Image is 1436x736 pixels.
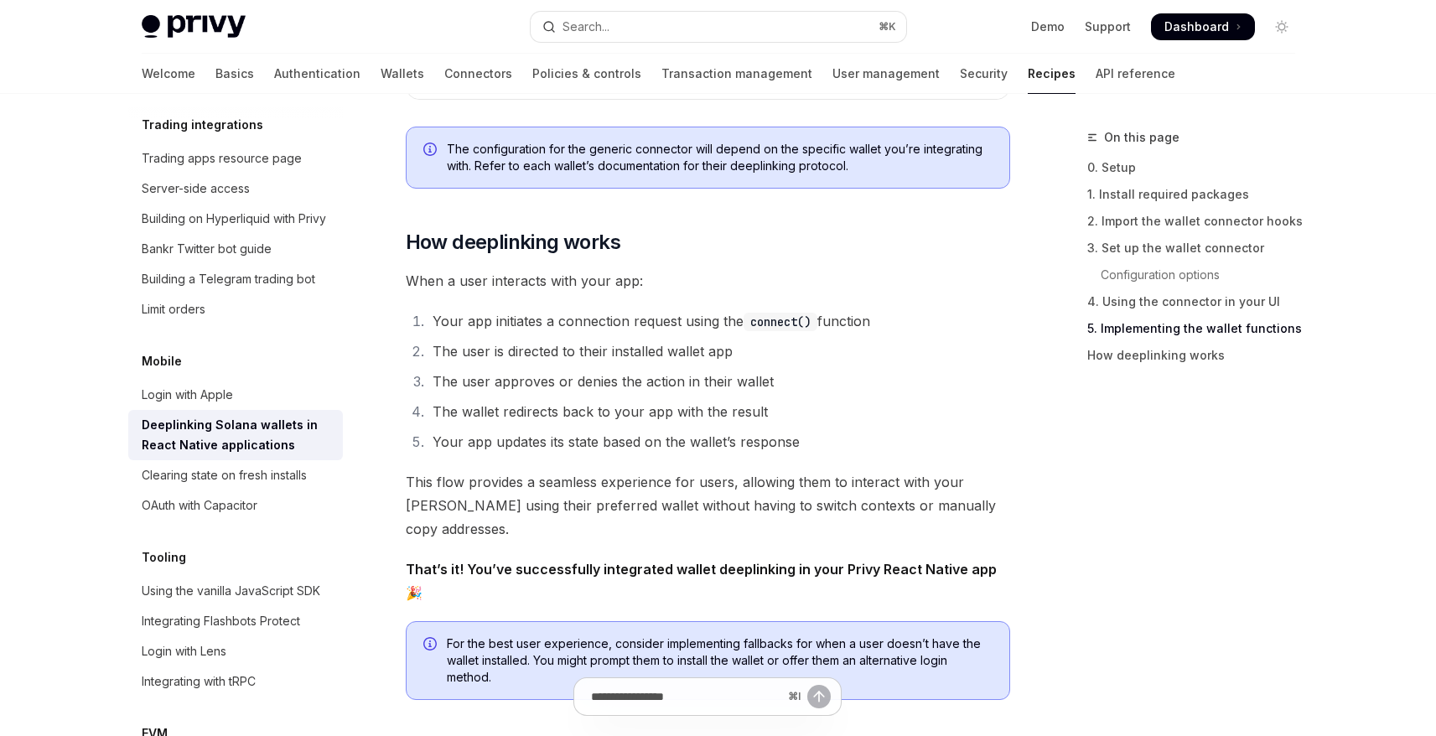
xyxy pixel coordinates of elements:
a: How deeplinking works [1087,342,1309,369]
input: Ask a question... [591,678,781,715]
svg: Info [423,637,440,654]
a: User management [832,54,940,94]
a: 0. Setup [1087,154,1309,181]
a: Basics [215,54,254,94]
li: Your app initiates a connection request using the function [428,309,1010,333]
a: Demo [1031,18,1065,35]
li: The wallet redirects back to your app with the result [428,400,1010,423]
a: API reference [1096,54,1175,94]
span: The configuration for the generic connector will depend on the specific wallet you’re integrating... [447,141,993,174]
a: Recipes [1028,54,1076,94]
div: OAuth with Capacitor [142,495,257,516]
button: Toggle dark mode [1268,13,1295,40]
a: Clearing state on fresh installs [128,460,343,490]
a: Welcome [142,54,195,94]
a: Using the vanilla JavaScript SDK [128,576,343,606]
a: Authentication [274,54,360,94]
span: How deeplinking works [406,229,620,256]
button: Open search [531,12,906,42]
a: 1. Install required packages [1087,181,1309,208]
div: Building on Hyperliquid with Privy [142,209,326,229]
a: Trading apps resource page [128,143,343,174]
div: Server-side access [142,179,250,199]
div: Using the vanilla JavaScript SDK [142,581,320,601]
span: When a user interacts with your app: [406,269,1010,293]
span: ⌘ K [879,20,896,34]
a: Security [960,54,1008,94]
img: light logo [142,15,246,39]
div: Login with Lens [142,641,226,661]
a: Dashboard [1151,13,1255,40]
h5: Tooling [142,547,186,568]
div: Integrating with tRPC [142,671,256,692]
div: Integrating Flashbots Protect [142,611,300,631]
a: Server-side access [128,174,343,204]
div: Bankr Twitter bot guide [142,239,272,259]
h5: Mobile [142,351,182,371]
a: Configuration options [1087,262,1309,288]
svg: Info [423,143,440,159]
a: Support [1085,18,1131,35]
a: 4. Using the connector in your UI [1087,288,1309,315]
a: Login with Lens [128,636,343,666]
a: Limit orders [128,294,343,324]
a: Integrating with tRPC [128,666,343,697]
div: Limit orders [142,299,205,319]
h5: Trading integrations [142,115,263,135]
a: 5. Implementing the wallet functions [1087,315,1309,342]
a: Transaction management [661,54,812,94]
span: This flow provides a seamless experience for users, allowing them to interact with your [PERSON_N... [406,470,1010,541]
a: Policies & controls [532,54,641,94]
a: Building on Hyperliquid with Privy [128,204,343,234]
a: Deeplinking Solana wallets in React Native applications [128,410,343,460]
div: Clearing state on fresh installs [142,465,307,485]
code: connect() [744,313,817,331]
div: Deeplinking Solana wallets in React Native applications [142,415,333,455]
li: Your app updates its state based on the wallet’s response [428,430,1010,454]
div: Login with Apple [142,385,233,405]
a: Connectors [444,54,512,94]
a: 3. Set up the wallet connector [1087,235,1309,262]
a: Login with Apple [128,380,343,410]
div: Search... [562,17,609,37]
a: Wallets [381,54,424,94]
button: Send message [807,685,831,708]
div: Building a Telegram trading bot [142,269,315,289]
span: For the best user experience, consider implementing fallbacks for when a user doesn’t have the wa... [447,635,993,686]
span: On this page [1104,127,1179,148]
li: The user approves or denies the action in their wallet [428,370,1010,393]
a: Bankr Twitter bot guide [128,234,343,264]
a: 2. Import the wallet connector hooks [1087,208,1309,235]
a: Building a Telegram trading bot [128,264,343,294]
a: OAuth with Capacitor [128,490,343,521]
span: Dashboard [1164,18,1229,35]
strong: That’s it! You’ve successfully integrated wallet deeplinking in your Privy React Native app 🎉 [406,561,997,601]
li: The user is directed to their installed wallet app [428,339,1010,363]
div: Trading apps resource page [142,148,302,168]
a: Integrating Flashbots Protect [128,606,343,636]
